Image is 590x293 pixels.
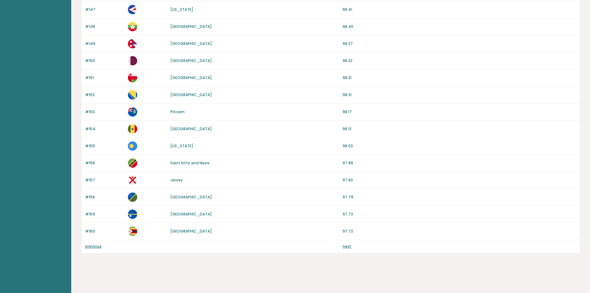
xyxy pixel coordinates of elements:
p: #156 [85,160,124,166]
p: 98.12 [343,126,576,132]
p: 97.73 [343,211,576,217]
a: [GEOGRAPHIC_DATA] [170,41,212,46]
img: ba.svg [128,90,137,100]
p: 97.89 [343,160,576,166]
p: 98.17 [343,109,576,115]
img: sb.svg [128,193,137,202]
p: #154 [85,126,124,132]
a: [GEOGRAPHIC_DATA] [170,75,212,80]
p: #149 [85,41,124,47]
a: Pitcairn [170,109,185,114]
p: 97.72 [343,229,576,234]
img: sn.svg [128,124,137,134]
a: [GEOGRAPHIC_DATA] [170,92,212,97]
a: previous [85,244,102,249]
a: Jersey [170,177,183,183]
p: #147 [85,7,124,12]
a: [GEOGRAPHIC_DATA] [170,211,212,217]
a: [US_STATE] [170,7,193,12]
p: 97.79 [343,194,576,200]
p: 98.41 [343,7,576,12]
p: #159 [85,211,124,217]
p: #152 [85,92,124,98]
p: 98.32 [343,58,576,64]
img: zw.svg [128,227,137,236]
img: pw.svg [128,141,137,151]
a: [GEOGRAPHIC_DATA] [170,126,212,131]
img: mm.svg [128,22,137,31]
a: [GEOGRAPHIC_DATA] [170,24,212,29]
img: qa.svg [128,56,137,65]
p: #158 [85,194,124,200]
p: #153 [85,109,124,115]
img: nr.svg [128,210,137,219]
p: #151 [85,75,124,81]
img: as.svg [128,5,137,14]
p: 97.83 [343,177,576,183]
img: je.svg [128,175,137,185]
p: #148 [85,24,124,29]
img: np.svg [128,39,137,48]
p: 98.40 [343,24,576,29]
img: om.svg [128,73,137,82]
a: next [343,244,351,249]
a: [GEOGRAPHIC_DATA] [170,229,212,234]
img: kn.svg [128,158,137,168]
a: [GEOGRAPHIC_DATA] [170,194,212,200]
p: 98.31 [343,75,576,81]
a: Saint Kitts and Nevis [170,160,210,166]
p: 98.31 [343,92,576,98]
p: #157 [85,177,124,183]
p: 98.03 [343,143,576,149]
a: [US_STATE] [170,143,193,149]
p: #150 [85,58,124,64]
img: pn.svg [128,107,137,117]
p: 98.37 [343,41,576,47]
p: #160 [85,229,124,234]
a: [GEOGRAPHIC_DATA] [170,58,212,63]
p: #155 [85,143,124,149]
